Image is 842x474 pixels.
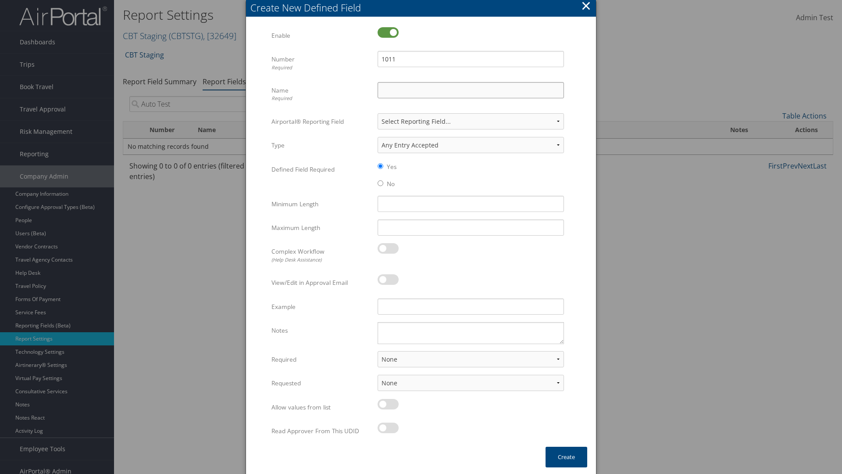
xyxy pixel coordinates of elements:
label: Required [271,351,371,368]
div: Required [271,95,371,102]
label: No [387,180,395,188]
label: Number [271,51,371,75]
label: Name [271,82,371,106]
div: Create New Defined Field [250,1,596,14]
div: (Help Desk Assistance) [271,256,371,264]
label: Example [271,298,371,315]
label: Complex Workflow [271,243,371,267]
label: Defined Field Required [271,161,371,178]
label: Read Approver From This UDID [271,423,371,439]
button: Create [546,447,587,467]
label: Enable [271,27,371,44]
label: Maximum Length [271,219,371,236]
label: Allow values from list [271,399,371,416]
label: Minimum Length [271,196,371,212]
label: Type [271,137,371,154]
div: Required [271,64,371,72]
label: Yes [387,162,396,171]
label: View/Edit in Approval Email [271,274,371,291]
label: Airportal® Reporting Field [271,113,371,130]
label: Notes [271,322,371,339]
label: Requested [271,375,371,391]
